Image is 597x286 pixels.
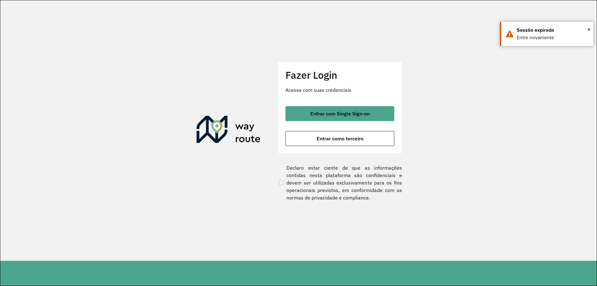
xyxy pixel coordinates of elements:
span: × [587,25,590,34]
p: Acesse com suas credenciais [285,86,394,94]
button: Close [587,25,590,34]
span: Entrar como terceiro [317,136,363,141]
div: Sessão expirada [517,26,589,34]
button: button [285,131,394,146]
div: Entre novamente [517,34,589,41]
h2: Fazer Login [285,69,394,81]
img: Roteirizador AmbevTech [197,116,261,146]
span: Entrar com Single Sign-on [310,111,370,116]
button: button [285,106,394,121]
label: Declaro estar ciente de que as informações contidas nesta plataforma são confidenciais e devem se... [278,164,402,201]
